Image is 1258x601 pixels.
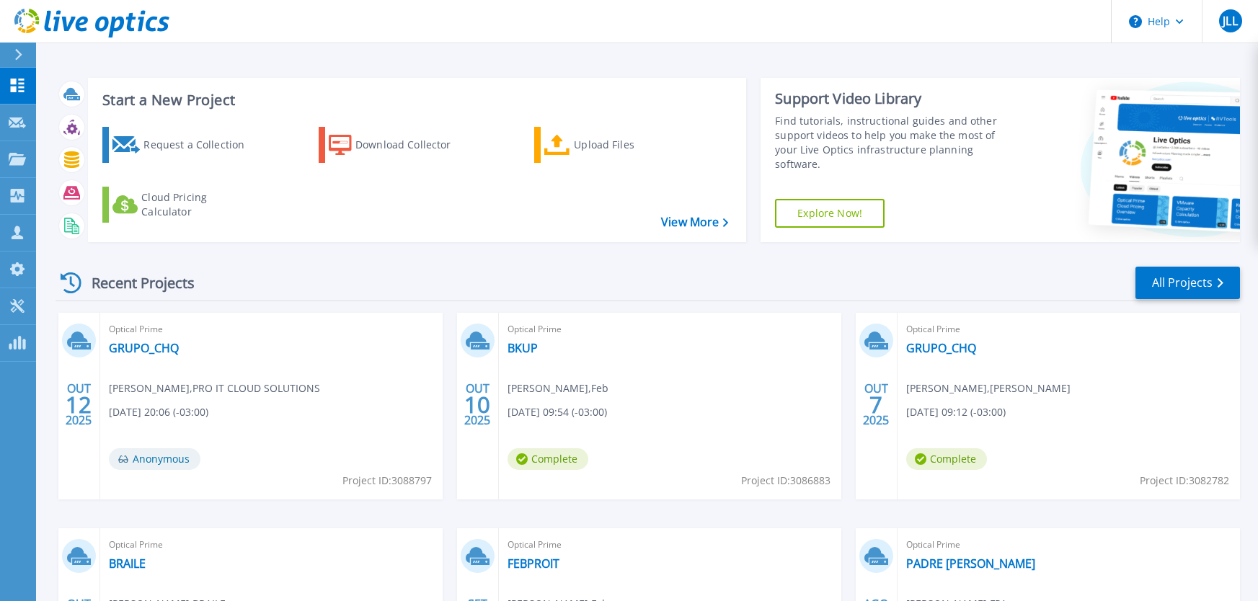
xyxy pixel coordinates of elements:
[65,378,92,431] div: OUT 2025
[775,199,885,228] a: Explore Now!
[906,556,1035,571] a: PADRE [PERSON_NAME]
[319,127,479,163] a: Download Collector
[906,341,976,355] a: GRUPO_CHQ
[109,537,434,553] span: Optical Prime
[1140,473,1229,489] span: Project ID: 3082782
[508,341,538,355] a: BKUP
[906,404,1006,420] span: [DATE] 09:12 (-03:00)
[109,448,200,470] span: Anonymous
[464,399,490,411] span: 10
[906,448,987,470] span: Complete
[534,127,695,163] a: Upload Files
[508,448,588,470] span: Complete
[775,89,1018,108] div: Support Video Library
[508,321,833,337] span: Optical Prime
[109,380,320,396] span: [PERSON_NAME] , PRO IT CLOUD SOLUTIONS
[906,321,1231,337] span: Optical Prime
[1135,267,1240,299] a: All Projects
[508,404,607,420] span: [DATE] 09:54 (-03:00)
[862,378,890,431] div: OUT 2025
[342,473,432,489] span: Project ID: 3088797
[102,127,263,163] a: Request a Collection
[355,130,471,159] div: Download Collector
[109,321,434,337] span: Optical Prime
[109,556,146,571] a: BRAILE
[869,399,882,411] span: 7
[109,341,179,355] a: GRUPO_CHQ
[143,130,259,159] div: Request a Collection
[141,190,257,219] div: Cloud Pricing Calculator
[464,378,491,431] div: OUT 2025
[102,187,263,223] a: Cloud Pricing Calculator
[661,215,728,229] a: View More
[775,114,1018,172] div: Find tutorials, instructional guides and other support videos to help you make the most of your L...
[741,473,830,489] span: Project ID: 3086883
[66,399,92,411] span: 12
[508,556,559,571] a: FEBPROIT
[508,537,833,553] span: Optical Prime
[906,380,1071,396] span: [PERSON_NAME] , [PERSON_NAME]
[906,537,1231,553] span: Optical Prime
[102,92,727,108] h3: Start a New Project
[56,265,214,300] div: Recent Projects
[109,404,208,420] span: [DATE] 20:06 (-03:00)
[574,130,689,159] div: Upload Files
[1223,15,1237,27] span: JLL
[508,380,608,396] span: [PERSON_NAME] , Feb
